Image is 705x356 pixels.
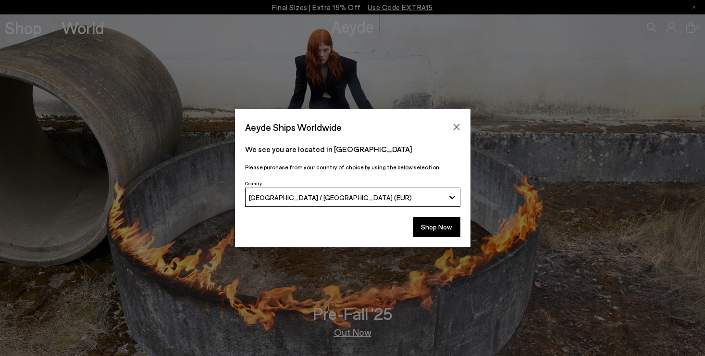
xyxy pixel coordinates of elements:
span: Country [245,180,262,186]
span: [GEOGRAPHIC_DATA] / [GEOGRAPHIC_DATA] (EUR) [249,193,412,202]
p: We see you are located in [GEOGRAPHIC_DATA] [245,143,460,155]
button: Shop Now [413,217,460,237]
span: Aeyde Ships Worldwide [245,119,342,136]
button: Close [449,120,464,134]
p: Please purchase from your country of choice by using the below selection: [245,163,460,172]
